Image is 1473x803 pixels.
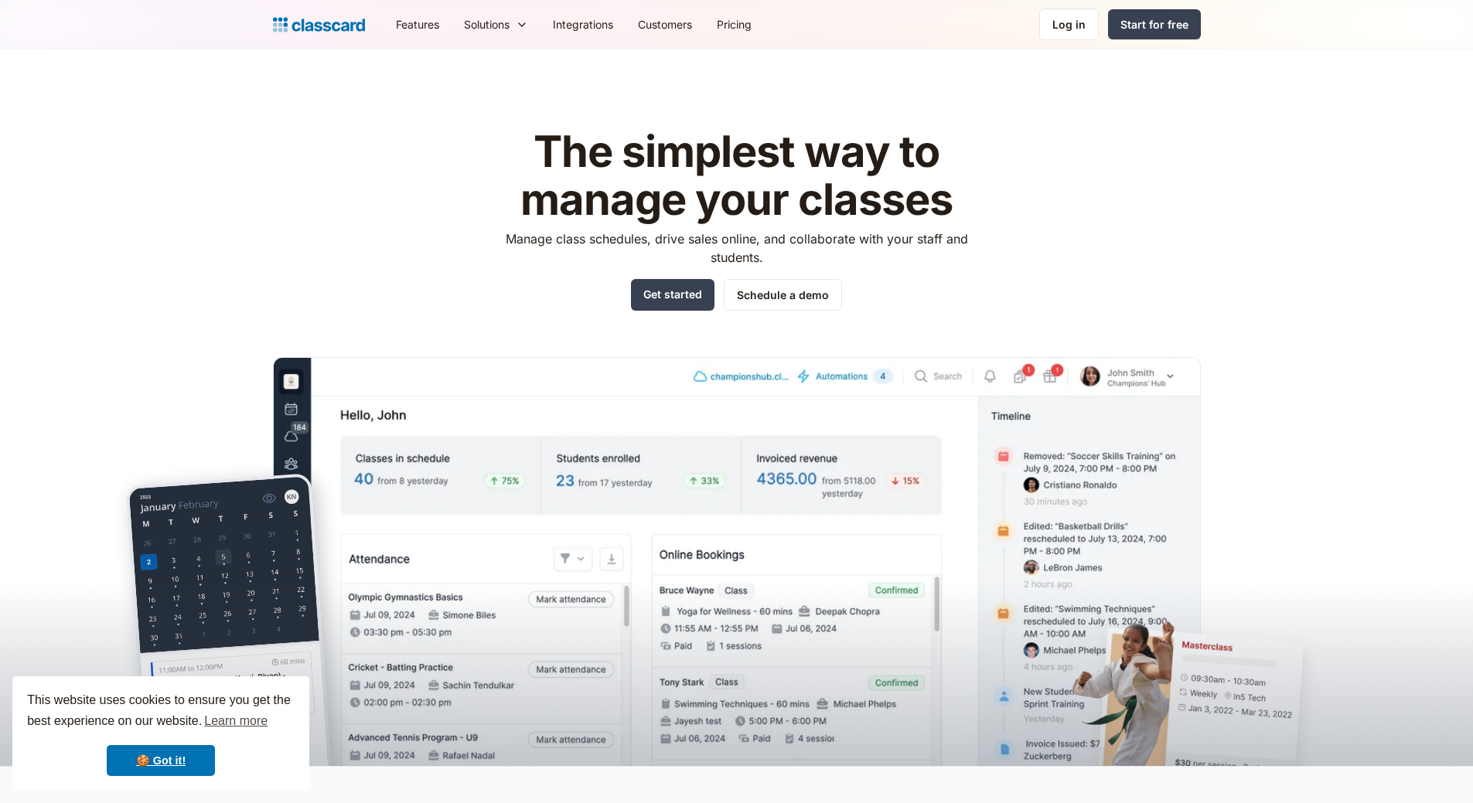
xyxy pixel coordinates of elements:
[27,691,295,733] span: This website uses cookies to ensure you get the best experience on our website.
[452,7,540,42] div: Solutions
[1108,9,1201,39] a: Start for free
[626,7,704,42] a: Customers
[1039,9,1099,40] a: Log in
[384,7,452,42] a: Features
[724,279,842,311] a: Schedule a demo
[1052,16,1086,32] div: Log in
[202,709,270,733] a: learn more about cookies
[491,230,982,267] p: Manage class schedules, drive sales online, and collaborate with your staff and students.
[704,7,764,42] a: Pricing
[491,128,982,223] h1: The simplest way to manage your classes
[464,16,510,32] div: Solutions
[631,279,714,311] a: Get started
[1120,16,1188,32] div: Start for free
[273,14,365,36] a: home
[107,745,215,776] a: dismiss cookie message
[540,7,626,42] a: Integrations
[12,676,309,791] div: cookieconsent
